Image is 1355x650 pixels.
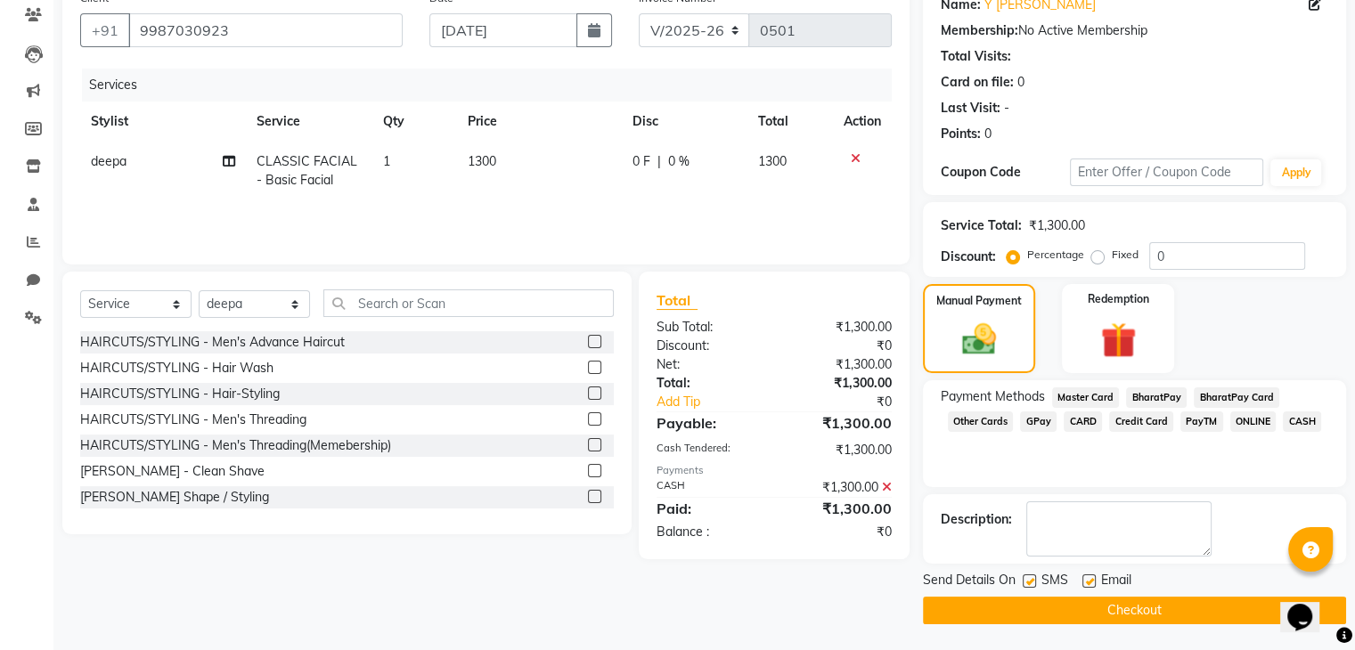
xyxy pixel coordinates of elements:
[643,478,774,497] div: CASH
[984,125,992,143] div: 0
[758,153,787,169] span: 1300
[257,153,357,188] span: CLASSIC FACIAL - Basic Facial
[1230,411,1277,432] span: ONLINE
[1280,579,1337,632] iframe: chat widget
[1112,247,1139,263] label: Fixed
[1020,411,1057,432] span: GPay
[941,47,1011,66] div: Total Visits:
[941,21,1018,40] div: Membership:
[774,355,905,374] div: ₹1,300.00
[1283,411,1321,432] span: CASH
[643,337,774,355] div: Discount:
[774,374,905,393] div: ₹1,300.00
[80,102,246,142] th: Stylist
[1194,387,1279,408] span: BharatPay Card
[643,393,796,411] a: Add Tip
[657,291,698,310] span: Total
[923,571,1016,593] span: Send Details On
[668,152,690,171] span: 0 %
[1126,387,1187,408] span: BharatPay
[941,510,1012,529] div: Description:
[1064,411,1102,432] span: CARD
[941,387,1045,406] span: Payment Methods
[643,374,774,393] div: Total:
[1027,247,1084,263] label: Percentage
[923,597,1346,624] button: Checkout
[82,69,905,102] div: Services
[1017,73,1024,92] div: 0
[941,21,1328,40] div: No Active Membership
[80,333,345,352] div: HAIRCUTS/STYLING - Men's Advance Haircut
[91,153,127,169] span: deepa
[936,293,1022,309] label: Manual Payment
[633,152,650,171] span: 0 F
[468,153,496,169] span: 1300
[774,337,905,355] div: ₹0
[941,125,981,143] div: Points:
[128,13,403,47] input: Search by Name/Mobile/Email/Code
[657,152,661,171] span: |
[833,102,892,142] th: Action
[246,102,372,142] th: Service
[774,498,905,519] div: ₹1,300.00
[643,355,774,374] div: Net:
[1090,318,1147,362] img: _gift.svg
[80,410,306,429] div: HAIRCUTS/STYLING - Men's Threading
[774,318,905,337] div: ₹1,300.00
[457,102,622,142] th: Price
[1101,571,1131,593] span: Email
[941,248,996,266] div: Discount:
[643,318,774,337] div: Sub Total:
[941,216,1022,235] div: Service Total:
[1041,571,1068,593] span: SMS
[941,73,1014,92] div: Card on file:
[643,523,774,541] div: Balance :
[1052,387,1120,408] span: Master Card
[941,163,1070,182] div: Coupon Code
[80,436,391,455] div: HAIRCUTS/STYLING - Men's Threading(Memebership)
[774,441,905,459] div: ₹1,300.00
[657,463,892,478] div: Payments
[622,102,747,142] th: Disc
[80,13,130,47] button: +91
[323,289,614,317] input: Search or Scan
[948,411,1014,432] span: Other Cards
[1088,291,1149,307] label: Redemption
[1029,216,1085,235] div: ₹1,300.00
[1180,411,1223,432] span: PayTM
[383,153,390,169] span: 1
[774,412,905,434] div: ₹1,300.00
[951,320,1007,359] img: _cash.svg
[1270,159,1321,186] button: Apply
[80,488,269,507] div: [PERSON_NAME] Shape / Styling
[1109,411,1173,432] span: Credit Card
[774,523,905,541] div: ₹0
[80,359,273,378] div: HAIRCUTS/STYLING - Hair Wash
[643,412,774,434] div: Payable:
[80,462,265,481] div: [PERSON_NAME] - Clean Shave
[643,441,774,459] div: Cash Tendered:
[372,102,457,142] th: Qty
[80,385,280,403] div: HAIRCUTS/STYLING - Hair-Styling
[1070,158,1264,186] input: Enter Offer / Coupon Code
[774,478,905,497] div: ₹1,300.00
[747,102,833,142] th: Total
[796,393,904,411] div: ₹0
[643,498,774,519] div: Paid:
[941,99,1000,118] div: Last Visit:
[1004,99,1009,118] div: -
